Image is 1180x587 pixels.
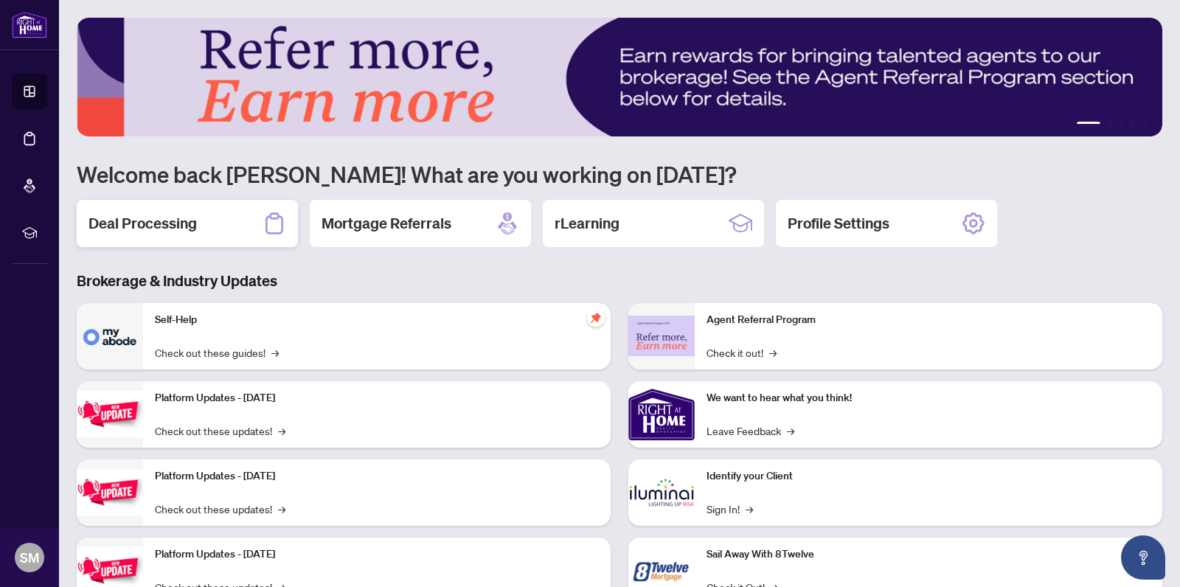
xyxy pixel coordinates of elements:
span: → [769,344,777,361]
p: Agent Referral Program [707,312,1150,328]
h2: rLearning [555,213,619,234]
button: 3 [1118,122,1124,128]
button: 1 [1077,122,1100,128]
span: → [746,501,753,517]
button: 4 [1130,122,1136,128]
span: → [278,501,285,517]
h2: Profile Settings [788,213,889,234]
p: Self-Help [155,312,599,328]
span: pushpin [587,309,605,327]
a: Check out these guides!→ [155,344,279,361]
img: Slide 0 [77,18,1162,136]
img: Self-Help [77,303,143,369]
h2: Deal Processing [88,213,197,234]
h2: Mortgage Referrals [322,213,451,234]
p: We want to hear what you think! [707,390,1150,406]
button: 2 [1106,122,1112,128]
p: Platform Updates - [DATE] [155,390,599,406]
a: Check out these updates!→ [155,501,285,517]
p: Identify your Client [707,468,1150,484]
a: Leave Feedback→ [707,423,794,439]
span: SM [20,547,39,568]
img: Identify your Client [628,459,695,526]
button: Open asap [1121,535,1165,580]
button: 5 [1142,122,1148,128]
img: logo [12,11,47,38]
span: → [271,344,279,361]
h3: Brokerage & Industry Updates [77,271,1162,291]
span: → [278,423,285,439]
h1: Welcome back [PERSON_NAME]! What are you working on [DATE]? [77,160,1162,188]
a: Check out these updates!→ [155,423,285,439]
p: Sail Away With 8Twelve [707,546,1150,563]
img: Platform Updates - July 21, 2025 [77,391,143,437]
span: → [787,423,794,439]
img: Agent Referral Program [628,316,695,356]
p: Platform Updates - [DATE] [155,468,599,484]
a: Check it out!→ [707,344,777,361]
p: Platform Updates - [DATE] [155,546,599,563]
img: Platform Updates - July 8, 2025 [77,469,143,515]
a: Sign In!→ [707,501,753,517]
img: We want to hear what you think! [628,381,695,448]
